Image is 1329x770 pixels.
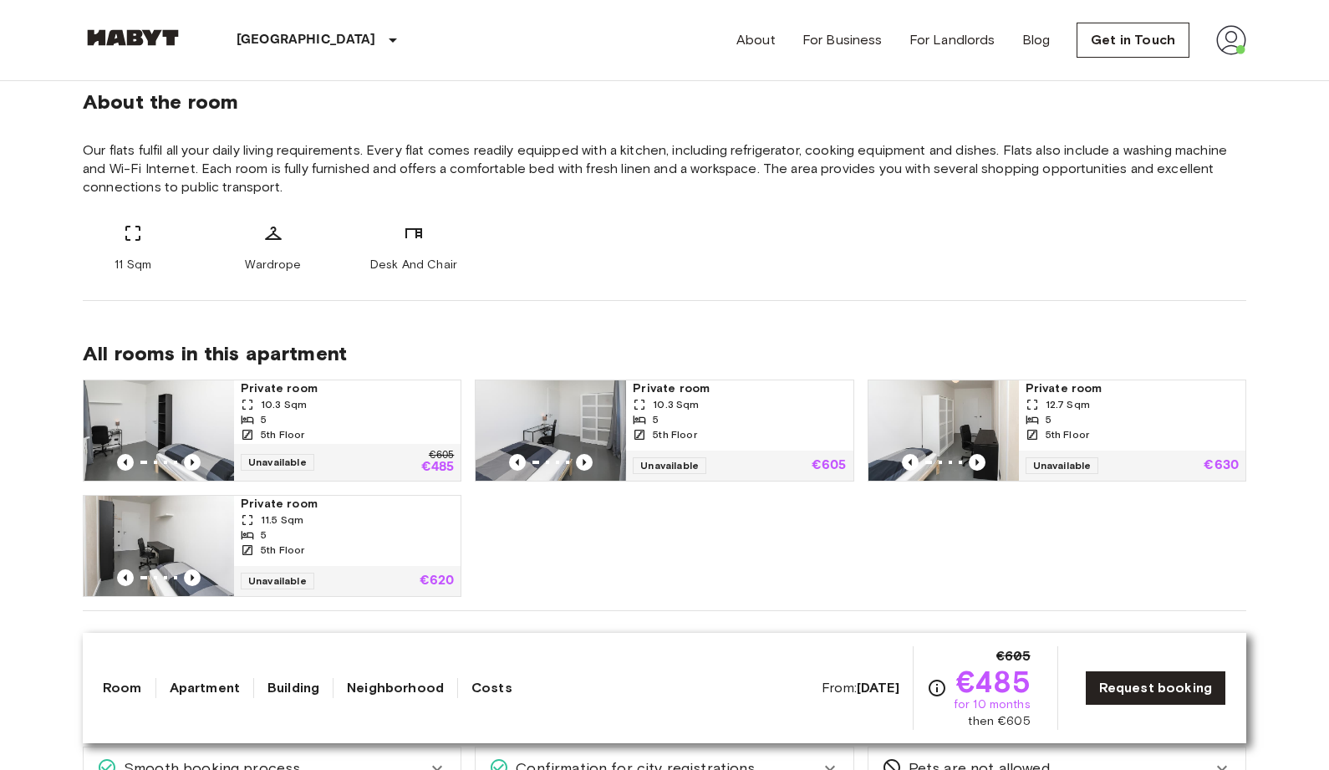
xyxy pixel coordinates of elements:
[1046,412,1051,427] span: 5
[909,30,995,50] a: For Landlords
[1046,427,1089,442] span: 5th Floor
[968,713,1030,730] span: then €605
[103,678,142,698] a: Room
[170,678,240,698] a: Apartment
[83,495,461,597] a: Marketing picture of unit DE-01-258-01MPrevious imagePrevious imagePrivate room11.5 Sqm55th Floor...
[653,412,659,427] span: 5
[241,496,454,512] span: Private room
[475,380,853,482] a: Marketing picture of unit DE-01-258-03MPrevious imagePrevious imagePrivate room10.3 Sqm55th Floor...
[261,397,307,412] span: 10.3 Sqm
[83,89,1246,115] span: About the room
[927,678,947,698] svg: Check cost overview for full price breakdown. Please note that discounts apply to new joiners onl...
[822,679,899,697] span: From:
[956,666,1031,696] span: €485
[1026,380,1239,397] span: Private room
[261,427,304,442] span: 5th Floor
[471,678,512,698] a: Costs
[802,30,883,50] a: For Business
[857,680,899,696] b: [DATE]
[996,646,1031,666] span: €605
[1204,459,1239,472] p: €630
[115,257,151,273] span: 11 Sqm
[184,569,201,586] button: Previous image
[261,543,304,558] span: 5th Floor
[347,678,444,698] a: Neighborhood
[83,141,1246,196] span: Our flats fulfil all your daily living requirements. Every flat comes readily equipped with a kit...
[237,30,376,50] p: [GEOGRAPHIC_DATA]
[954,696,1031,713] span: for 10 months
[1046,397,1090,412] span: 12.7 Sqm
[812,459,847,472] p: €605
[241,454,314,471] span: Unavailable
[653,397,699,412] span: 10.3 Sqm
[969,454,985,471] button: Previous image
[261,528,267,543] span: 5
[653,427,696,442] span: 5th Floor
[633,457,706,474] span: Unavailable
[241,380,454,397] span: Private room
[184,454,201,471] button: Previous image
[902,454,919,471] button: Previous image
[633,380,846,397] span: Private room
[117,569,134,586] button: Previous image
[84,496,234,596] img: Marketing picture of unit DE-01-258-01M
[421,461,455,474] p: €485
[868,380,1019,481] img: Marketing picture of unit DE-01-258-02M
[1022,30,1051,50] a: Blog
[241,573,314,589] span: Unavailable
[83,380,461,482] a: Marketing picture of unit DE-01-258-04MPrevious imagePrevious imagePrivate room10.3 Sqm55th Floor...
[370,257,457,273] span: Desk And Chair
[576,454,593,471] button: Previous image
[868,380,1246,482] a: Marketing picture of unit DE-01-258-02MPrevious imagePrevious imagePrivate room12.7 Sqm55th Floor...
[476,380,626,481] img: Marketing picture of unit DE-01-258-03M
[267,678,319,698] a: Building
[261,512,303,528] span: 11.5 Sqm
[420,574,455,588] p: €620
[117,454,134,471] button: Previous image
[1077,23,1189,58] a: Get in Touch
[261,412,267,427] span: 5
[736,30,776,50] a: About
[83,29,183,46] img: Habyt
[1026,457,1099,474] span: Unavailable
[1216,25,1246,55] img: avatar
[245,257,301,273] span: Wardrope
[429,451,454,461] p: €605
[83,341,1246,366] span: All rooms in this apartment
[509,454,526,471] button: Previous image
[1085,671,1226,706] a: Request booking
[84,380,234,481] img: Marketing picture of unit DE-01-258-04M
